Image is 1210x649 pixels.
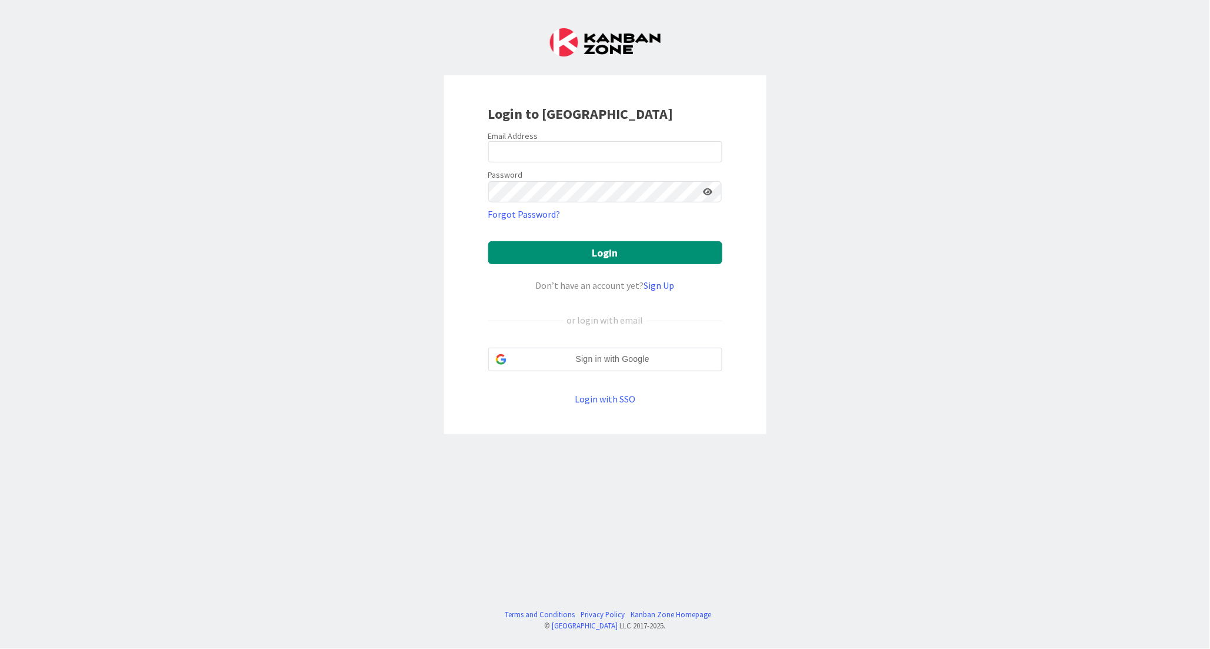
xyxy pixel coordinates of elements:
[488,131,538,141] label: Email Address
[552,621,618,630] a: [GEOGRAPHIC_DATA]
[488,348,722,371] div: Sign in with Google
[488,278,722,292] div: Don’t have an account yet?
[644,279,675,291] a: Sign Up
[488,169,523,181] label: Password
[511,353,715,365] span: Sign in with Google
[581,609,625,620] a: Privacy Policy
[488,241,722,264] button: Login
[575,393,635,405] a: Login with SSO
[505,609,575,620] a: Terms and Conditions
[488,105,674,123] b: Login to [GEOGRAPHIC_DATA]
[499,620,711,631] div: © LLC 2017- 2025 .
[488,207,561,221] a: Forgot Password?
[550,28,661,56] img: Kanban Zone
[631,609,711,620] a: Kanban Zone Homepage
[564,313,646,327] div: or login with email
